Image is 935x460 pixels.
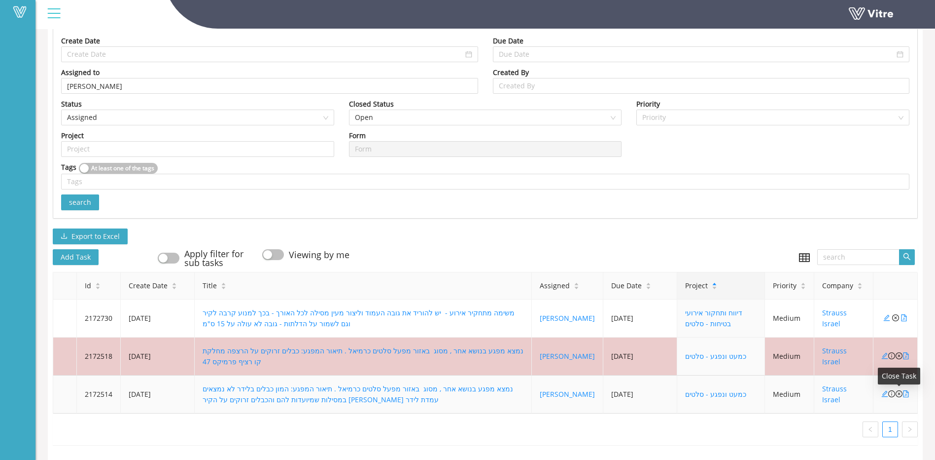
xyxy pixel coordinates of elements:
a: 1 [883,422,898,437]
button: left [863,422,878,437]
a: file-pdf [900,313,907,323]
span: download [61,232,68,240]
a: דיווח ותחקור אירועי בטיחות - סלטים [685,308,742,328]
a: [PERSON_NAME] [540,313,595,323]
span: caret-down [95,285,101,291]
input: Due Date [499,49,895,60]
span: edit [883,314,890,321]
a: Strauss Israel [822,346,847,366]
span: info-circle [888,390,895,397]
li: 1 [882,422,898,437]
div: Assigned to [61,67,100,78]
span: Priority [773,280,796,291]
span: file-pdf [900,314,907,321]
span: caret-down [712,285,717,291]
div: Apply filter for sub tasks [184,249,248,267]
td: 2172730 [77,300,121,338]
span: edit [881,352,888,359]
td: Medium [765,338,814,376]
span: caret-up [221,281,226,287]
span: file-pdf [902,390,909,397]
span: Open [355,110,616,125]
a: edit [881,351,888,361]
td: [DATE] [603,338,677,376]
span: table [799,252,810,263]
a: נמצא מפגע בנושא אחר , מסוג באזור מפעל סלטים כרמיאל . תיאור המפגע: כבלים זרוקים על הרצפה מחלקת קו ... [203,346,523,366]
span: At least one of the tags [91,163,154,174]
span: close-circle [896,352,902,359]
div: Viewing by me [289,250,349,259]
div: Created By [493,67,529,78]
span: Create Date [129,280,168,291]
td: [DATE] [121,376,195,414]
span: Due Date [611,280,642,291]
span: caret-down [221,285,226,291]
span: caret-down [857,285,863,291]
span: right [907,426,913,432]
input: Create Date [67,49,463,60]
span: close-circle [896,390,902,397]
a: file-pdf [902,389,909,399]
span: Title [203,280,217,291]
span: caret-up [712,281,717,287]
a: file-pdf [902,351,909,361]
span: Company [822,280,853,291]
span: info-circle [888,352,895,359]
a: משימה מתחקיר אירוע - יש להוריד את גובה העמוד וליצור מעין מסילה לכל האורך - בכך למנוע קרבה לקיר וג... [203,308,515,328]
td: 2172518 [77,338,121,376]
span: caret-up [574,281,579,287]
span: caret-down [172,285,177,291]
li: Previous Page [863,422,878,437]
td: [DATE] [121,300,195,338]
button: right [902,422,918,437]
span: caret-up [172,281,177,287]
span: Add Task [53,249,99,265]
span: left [867,426,873,432]
span: caret-up [646,281,651,287]
span: file-pdf [902,352,909,359]
span: Assigned [67,110,328,125]
a: [PERSON_NAME] [540,389,595,399]
div: Due Date [493,36,523,46]
span: Assigned [540,280,570,291]
div: Tags [61,162,76,173]
span: caret-up [800,281,806,287]
span: caret-down [800,285,806,291]
div: Create Date [61,36,100,46]
span: caret-down [574,285,579,291]
span: caret-up [95,281,101,287]
button: search [899,249,915,265]
div: Priority [636,99,660,110]
span: edit [881,390,888,397]
td: [DATE] [121,338,195,376]
td: Medium [765,300,814,338]
li: Next Page [902,422,918,437]
td: [DATE] [603,376,677,414]
a: כמעט ונפגע - סלטים [685,389,746,399]
a: Strauss Israel [822,384,847,404]
span: search [903,253,911,262]
span: Export to Excel [71,231,120,242]
span: caret-down [646,285,651,291]
a: edit [883,313,890,323]
td: 2172514 [77,376,121,414]
span: search [69,197,91,208]
div: Closed Status [349,99,394,110]
span: Project [685,280,708,291]
span: caret-up [857,281,863,287]
div: Project [61,130,84,141]
span: close-circle [892,314,899,321]
span: Id [85,280,91,291]
a: edit [881,389,888,399]
td: Medium [765,376,814,414]
a: [PERSON_NAME] [540,351,595,361]
button: search [61,194,99,210]
a: Strauss Israel [822,308,847,328]
div: Form [349,130,366,141]
button: downloadExport to Excel [53,229,128,244]
a: Add Task [53,250,108,262]
div: Status [61,99,82,110]
input: search [817,249,900,265]
div: Close Task [878,368,920,384]
td: [DATE] [603,300,677,338]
